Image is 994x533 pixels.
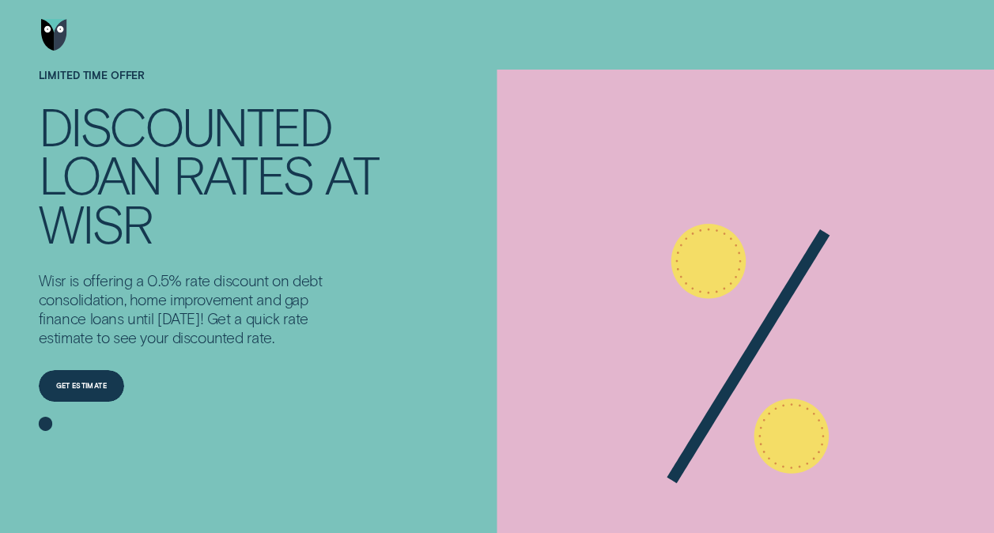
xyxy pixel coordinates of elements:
div: loan [39,150,161,199]
img: Wisr [41,19,67,51]
p: Wisr is offering a 0.5% rate discount on debt consolidation, home improvement and gap finance loa... [39,271,342,347]
div: Wisr [39,199,152,248]
h1: LIMITED TIME OFFER [39,70,378,101]
div: Discounted [39,102,331,151]
h4: Discounted loan rates at Wisr [39,102,378,248]
div: rates [173,150,313,199]
div: at [325,150,378,199]
a: Get estimate [39,370,124,402]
